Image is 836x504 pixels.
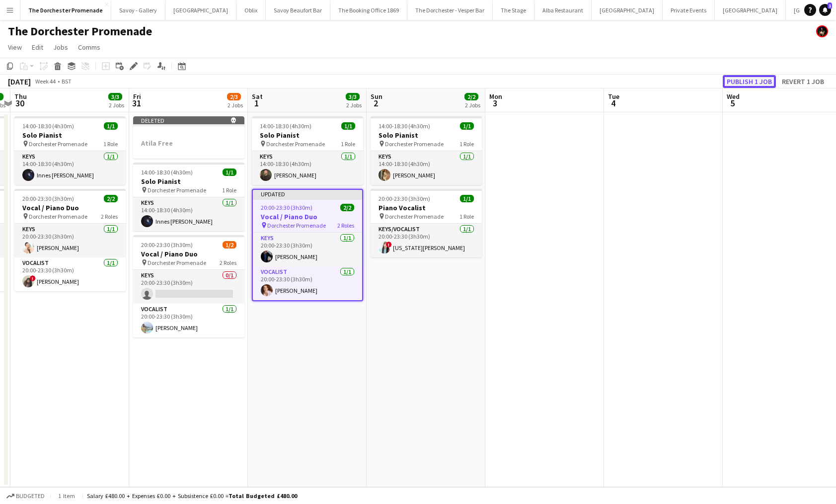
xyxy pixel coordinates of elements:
[133,116,244,124] div: Deleted
[253,266,362,300] app-card-role: Vocalist1/120:00-23:30 (3h30m)[PERSON_NAME]
[223,241,236,249] span: 1/2
[253,233,362,266] app-card-role: Keys1/120:00-23:30 (3h30m)[PERSON_NAME]
[8,77,31,86] div: [DATE]
[223,168,236,176] span: 1/1
[28,41,47,54] a: Edit
[253,190,362,198] div: Updated
[346,101,362,109] div: 2 Jobs
[727,92,740,101] span: Wed
[330,0,407,20] button: The Booking Office 1869
[236,0,266,20] button: Oblix
[103,140,118,148] span: 1 Role
[489,92,502,101] span: Mon
[371,92,382,101] span: Sun
[55,492,78,500] span: 1 item
[133,163,244,231] app-job-card: 14:00-18:30 (4h30m)1/1Solo Pianist Dorchester Promenade1 RoleKeys1/114:00-18:30 (4h30m)Innes [PER...
[715,0,786,20] button: [GEOGRAPHIC_DATA]
[460,122,474,130] span: 1/1
[104,195,118,202] span: 2/2
[340,204,354,211] span: 2/2
[252,151,363,185] app-card-role: Keys1/114:00-18:30 (4h30m)[PERSON_NAME]
[22,195,74,202] span: 20:00-23:30 (3h30m)
[369,97,382,109] span: 2
[407,0,493,20] button: The Dorchester - Vesper Bar
[20,0,111,20] button: The Dorchester Promenade
[371,116,482,185] app-job-card: 14:00-18:30 (4h30m)1/1Solo Pianist Dorchester Promenade1 RoleKeys1/114:00-18:30 (4h30m)[PERSON_NAME]
[252,92,263,101] span: Sat
[723,75,776,88] button: Publish 1 job
[133,250,244,258] h3: Vocal / Piano Duo
[14,189,126,291] app-job-card: 20:00-23:30 (3h30m)2/2Vocal / Piano Duo Dorchester Promenade2 RolesKeys1/120:00-23:30 (3h30m)[PER...
[62,78,72,85] div: BST
[266,140,325,148] span: Dorchester Promenade
[14,116,126,185] app-job-card: 14:00-18:30 (4h30m)1/1Solo Pianist Dorchester Promenade1 RoleKeys1/114:00-18:30 (4h30m)Innes [PER...
[488,97,502,109] span: 3
[109,101,124,109] div: 2 Jobs
[341,140,355,148] span: 1 Role
[261,204,312,211] span: 20:00-23:30 (3h30m)
[87,492,297,500] div: Salary £480.00 + Expenses £0.00 + Subsistence £0.00 =
[386,242,392,248] span: !
[592,0,663,20] button: [GEOGRAPHIC_DATA]
[371,203,482,212] h3: Piano Vocalist
[228,492,297,500] span: Total Budgeted £480.00
[816,25,828,37] app-user-avatar: Helena Debono
[385,213,444,220] span: Dorchester Promenade
[778,75,828,88] button: Revert 1 job
[252,189,363,301] app-job-card: Updated20:00-23:30 (3h30m)2/2Vocal / Piano Duo Dorchester Promenade2 RolesKeys1/120:00-23:30 (3h3...
[252,131,363,140] h3: Solo Pianist
[133,116,244,159] app-job-card: Deleted Atila Free
[4,41,26,54] a: View
[250,97,263,109] span: 1
[341,122,355,130] span: 1/1
[8,43,22,52] span: View
[819,4,831,16] a: 1
[266,0,330,20] button: Savoy Beaufort Bar
[78,43,100,52] span: Comms
[228,101,243,109] div: 2 Jobs
[220,259,236,266] span: 2 Roles
[14,203,126,212] h3: Vocal / Piano Duo
[133,92,141,101] span: Fri
[141,168,193,176] span: 14:00-18:30 (4h30m)
[74,41,104,54] a: Comms
[371,151,482,185] app-card-role: Keys1/114:00-18:30 (4h30m)[PERSON_NAME]
[379,122,430,130] span: 14:00-18:30 (4h30m)
[227,93,241,100] span: 2/3
[29,213,87,220] span: Dorchester Promenade
[29,140,87,148] span: Dorchester Promenade
[252,116,363,185] div: 14:00-18:30 (4h30m)1/1Solo Pianist Dorchester Promenade1 RoleKeys1/114:00-18:30 (4h30m)[PERSON_NAME]
[14,151,126,185] app-card-role: Keys1/114:00-18:30 (4h30m)Innes [PERSON_NAME]
[133,177,244,186] h3: Solo Pianist
[165,0,236,20] button: [GEOGRAPHIC_DATA]
[607,97,619,109] span: 4
[464,93,478,100] span: 2/2
[222,186,236,194] span: 1 Role
[608,92,619,101] span: Tue
[465,101,480,109] div: 2 Jobs
[493,0,534,20] button: The Stage
[16,493,45,500] span: Budgeted
[104,122,118,130] span: 1/1
[346,93,360,100] span: 3/3
[379,195,430,202] span: 20:00-23:30 (3h30m)
[133,235,244,337] app-job-card: 20:00-23:30 (3h30m)1/2Vocal / Piano Duo Dorchester Promenade2 RolesKeys0/120:00-23:30 (3h30m) Voc...
[337,222,354,229] span: 2 Roles
[460,195,474,202] span: 1/1
[49,41,72,54] a: Jobs
[132,97,141,109] span: 31
[14,224,126,257] app-card-role: Keys1/120:00-23:30 (3h30m)[PERSON_NAME]
[111,0,165,20] button: Savoy - Gallery
[260,122,311,130] span: 14:00-18:30 (4h30m)
[133,304,244,337] app-card-role: Vocalist1/120:00-23:30 (3h30m)[PERSON_NAME]
[371,131,482,140] h3: Solo Pianist
[663,0,715,20] button: Private Events
[5,491,46,502] button: Budgeted
[14,92,27,101] span: Thu
[385,140,444,148] span: Dorchester Promenade
[828,2,832,9] span: 1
